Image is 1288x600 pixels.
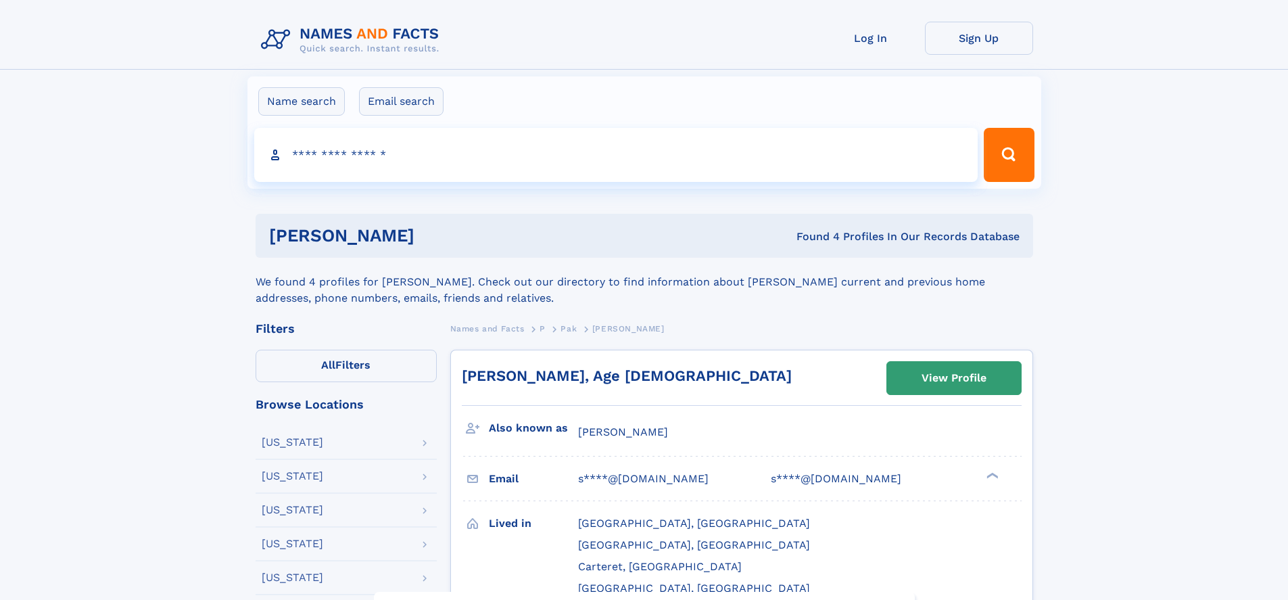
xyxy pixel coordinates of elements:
[359,87,444,116] label: Email search
[578,560,742,573] span: Carteret, [GEOGRAPHIC_DATA]
[256,398,437,411] div: Browse Locations
[922,363,986,394] div: View Profile
[578,582,810,595] span: [GEOGRAPHIC_DATA], [GEOGRAPHIC_DATA]
[489,512,578,535] h3: Lived in
[256,258,1033,306] div: We found 4 profiles for [PERSON_NAME]. Check out our directory to find information about [PERSON_...
[262,505,323,515] div: [US_STATE]
[262,471,323,482] div: [US_STATE]
[887,362,1021,394] a: View Profile
[817,22,925,55] a: Log In
[578,517,810,530] span: [GEOGRAPHIC_DATA], [GEOGRAPHIC_DATA]
[540,320,546,337] a: P
[560,320,577,337] a: Pak
[254,128,978,182] input: search input
[321,359,335,371] span: All
[592,324,665,333] span: [PERSON_NAME]
[269,227,606,244] h1: [PERSON_NAME]
[489,467,578,490] h3: Email
[262,437,323,448] div: [US_STATE]
[256,323,437,335] div: Filters
[578,538,810,551] span: [GEOGRAPHIC_DATA], [GEOGRAPHIC_DATA]
[262,572,323,583] div: [US_STATE]
[925,22,1033,55] a: Sign Up
[984,128,1034,182] button: Search Button
[262,538,323,549] div: [US_STATE]
[258,87,345,116] label: Name search
[560,324,577,333] span: Pak
[256,22,450,58] img: Logo Names and Facts
[462,367,792,384] a: [PERSON_NAME], Age [DEMOGRAPHIC_DATA]
[605,229,1020,244] div: Found 4 Profiles In Our Records Database
[578,425,668,438] span: [PERSON_NAME]
[540,324,546,333] span: P
[489,417,578,440] h3: Also known as
[256,350,437,382] label: Filters
[450,320,525,337] a: Names and Facts
[983,471,999,480] div: ❯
